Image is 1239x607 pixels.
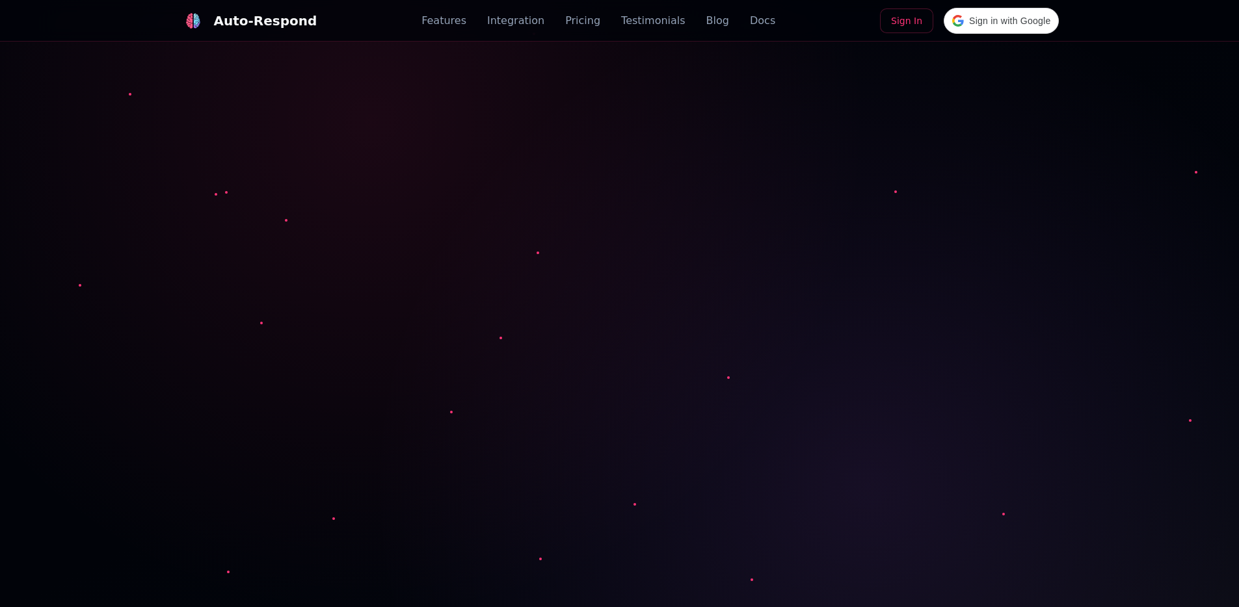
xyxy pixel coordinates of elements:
[565,13,600,29] a: Pricing
[750,13,775,29] a: Docs
[880,8,933,33] a: Sign In
[185,13,200,29] img: logo.svg
[706,13,729,29] a: Blog
[214,12,317,30] div: Auto-Respond
[944,8,1059,34] div: Sign in with Google
[621,13,686,29] a: Testimonials
[969,14,1050,28] span: Sign in with Google
[180,8,317,34] a: Auto-Respond
[421,13,466,29] a: Features
[487,13,544,29] a: Integration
